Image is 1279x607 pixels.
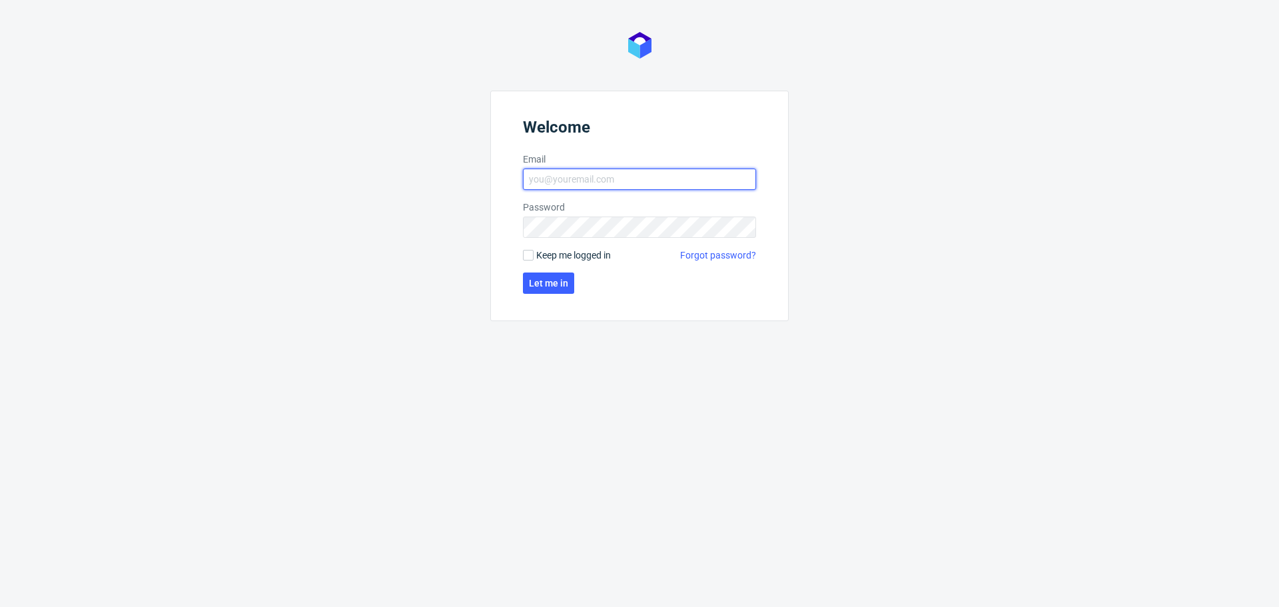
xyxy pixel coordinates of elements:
[523,201,756,214] label: Password
[523,118,756,142] header: Welcome
[523,169,756,190] input: you@youremail.com
[523,153,756,166] label: Email
[536,249,611,262] span: Keep me logged in
[523,273,574,294] button: Let me in
[529,279,568,288] span: Let me in
[680,249,756,262] a: Forgot password?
